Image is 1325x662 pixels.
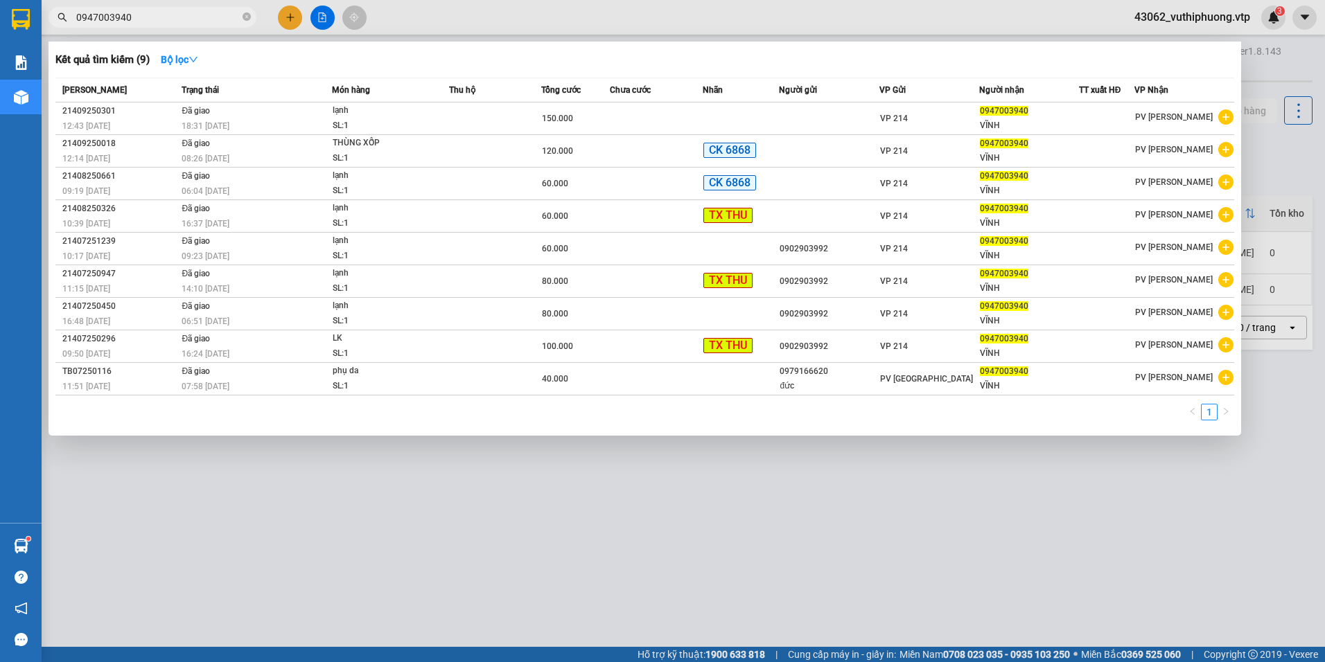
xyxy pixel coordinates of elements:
span: 60.000 [542,244,568,253]
span: Đã giao [182,269,210,278]
span: 07:58 [DATE] [182,382,229,391]
span: 0947003940 [980,171,1028,181]
li: 1 [1201,404,1218,420]
span: Thu hộ [449,85,475,95]
div: VĨNH [980,379,1078,393]
span: PV [PERSON_NAME] [1135,145,1213,154]
span: [PERSON_NAME] [62,85,127,95]
div: THÙNG XỐP [333,136,437,151]
span: 0947003940 [980,301,1028,311]
span: Trạng thái [182,85,219,95]
div: VĨNH [980,249,1078,263]
button: right [1218,404,1234,420]
span: 60.000 [542,211,568,221]
span: VP 214 [880,309,908,319]
span: 150.000 [542,114,573,123]
div: 21409250018 [62,136,177,151]
div: lạnh [333,103,437,118]
li: Previous Page [1184,404,1201,420]
li: Next Page [1218,404,1234,420]
span: TX THU [703,208,753,224]
img: warehouse-icon [14,539,28,553]
div: 0902903992 [780,339,878,354]
h3: Kết quả tìm kiếm ( 9 ) [55,53,150,67]
span: 08:26 [DATE] [182,154,229,163]
span: Đã giao [182,236,210,246]
span: plus-circle [1218,142,1234,157]
div: lạnh [333,266,437,281]
span: plus-circle [1218,207,1234,222]
span: 09:23 [DATE] [182,251,229,261]
div: lạnh [333,298,437,314]
span: 40.000 [542,374,568,384]
div: SL: 1 [333,249,437,264]
span: VP 214 [880,179,908,188]
span: 16:48 [DATE] [62,316,110,326]
span: PV [PERSON_NAME] [1135,340,1213,350]
span: notification [15,602,28,615]
strong: Bộ lọc [161,54,198,65]
div: VĨNH [980,118,1078,133]
span: VP 214 [880,211,908,221]
div: VĨNH [980,216,1078,231]
span: 80.000 [542,309,568,319]
div: 21408250661 [62,169,177,184]
span: 0947003940 [980,334,1028,343]
span: PV [PERSON_NAME] [1135,242,1213,252]
span: TX THU [703,273,753,289]
div: VĨNH [980,314,1078,328]
span: VP 214 [880,341,908,351]
span: PV [PERSON_NAME] [1135,373,1213,382]
span: PV [PERSON_NAME] [1135,112,1213,122]
div: SL: 1 [333,118,437,134]
span: 18:31 [DATE] [182,121,229,131]
span: Người gửi [779,85,817,95]
div: lạnh [333,201,437,216]
div: 21408250326 [62,202,177,216]
span: TX THU [703,338,753,354]
input: Tìm tên, số ĐT hoặc mã đơn [76,10,240,25]
span: 0947003940 [980,269,1028,278]
span: VP Nhận [1134,85,1168,95]
div: SL: 1 [333,216,437,231]
span: 12:14 [DATE] [62,154,110,163]
div: VĨNH [980,151,1078,165]
span: 12:43 [DATE] [62,121,110,131]
button: left [1184,404,1201,420]
span: Đã giao [182,204,210,213]
div: 21407250947 [62,267,177,281]
span: Đã giao [182,301,210,311]
div: SL: 1 [333,281,437,296]
span: 14:10 [DATE] [182,284,229,294]
span: Đã giao [182,334,210,343]
span: TT xuất HĐ [1079,85,1121,95]
div: SL: 1 [333,346,437,361]
sup: 1 [26,537,30,541]
span: Món hàng [332,85,370,95]
div: SL: 1 [333,184,437,199]
span: 80.000 [542,276,568,286]
span: 09:19 [DATE] [62,186,110,196]
span: PV [PERSON_NAME] [1135,210,1213,220]
span: VP 214 [880,244,908,253]
span: Đã giao [182,138,210,148]
span: 06:51 [DATE] [182,316,229,326]
span: Đã giao [182,106,210,116]
span: plus-circle [1218,272,1234,287]
span: 0947003940 [980,138,1028,148]
div: 0902903992 [780,274,878,289]
div: LK [333,331,437,346]
span: 16:24 [DATE] [182,349,229,359]
span: plus-circle [1218,370,1234,385]
span: PV [PERSON_NAME] [1135,307,1213,317]
div: 21407251239 [62,234,177,249]
div: 0979166620 [780,364,878,379]
div: lạnh [333,233,437,249]
span: 10:39 [DATE] [62,219,110,229]
span: 100.000 [542,341,573,351]
div: SL: 1 [333,379,437,394]
span: close-circle [243,11,251,24]
div: VĨNH [980,346,1078,361]
span: VP 214 [880,114,908,123]
div: phụ da [333,364,437,379]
